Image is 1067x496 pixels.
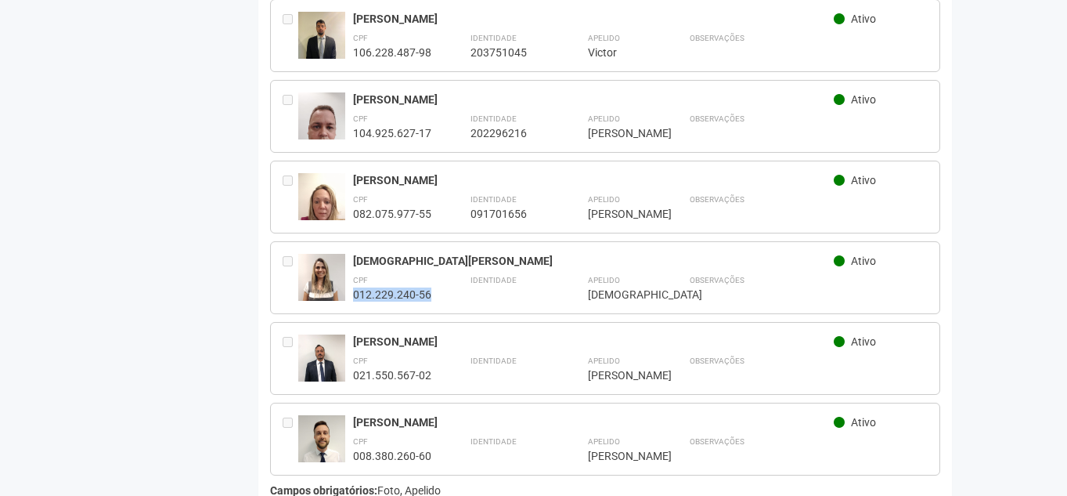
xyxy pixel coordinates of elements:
[588,114,620,123] strong: Apelido
[588,195,620,204] strong: Apelido
[298,173,345,236] img: user.jpg
[353,254,834,268] div: [DEMOGRAPHIC_DATA][PERSON_NAME]
[353,45,431,60] div: 106.228.487-98
[690,195,744,204] strong: Observações
[353,368,431,382] div: 021.550.567-02
[353,357,368,365] strong: CPF
[353,173,834,187] div: [PERSON_NAME]
[353,207,431,221] div: 082.075.977-55
[298,254,345,302] img: user.jpg
[588,45,651,60] div: Victor
[353,276,368,284] strong: CPF
[470,207,549,221] div: 091701656
[588,357,620,365] strong: Apelido
[851,335,876,348] span: Ativo
[588,288,651,302] div: [DEMOGRAPHIC_DATA]
[283,92,298,140] div: Entre em contato com a Aministração para solicitar o cancelamento ou 2a via
[690,276,744,284] strong: Observações
[353,126,431,140] div: 104.925.627-17
[690,114,744,123] strong: Observações
[470,34,517,42] strong: Identidade
[470,276,517,284] strong: Identidade
[690,357,744,365] strong: Observações
[588,368,651,382] div: [PERSON_NAME]
[353,195,368,204] strong: CPF
[470,114,517,123] strong: Identidade
[851,174,876,186] span: Ativo
[283,335,298,382] div: Entre em contato com a Aministração para solicitar o cancelamento ou 2a via
[470,126,549,140] div: 202296216
[851,93,876,106] span: Ativo
[353,437,368,446] strong: CPF
[283,12,298,60] div: Entre em contato com a Aministração para solicitar o cancelamento ou 2a via
[851,416,876,429] span: Ativo
[298,92,345,176] img: user.jpg
[298,335,345,382] img: user.jpg
[588,34,620,42] strong: Apelido
[298,415,345,478] img: user.jpg
[283,254,298,302] div: Entre em contato com a Aministração para solicitar o cancelamento ou 2a via
[588,437,620,446] strong: Apelido
[690,437,744,446] strong: Observações
[851,255,876,267] span: Ativo
[690,34,744,42] strong: Observações
[353,415,834,429] div: [PERSON_NAME]
[588,207,651,221] div: [PERSON_NAME]
[353,92,834,107] div: [PERSON_NAME]
[298,12,345,67] img: user.jpg
[353,34,368,42] strong: CPF
[353,335,834,349] div: [PERSON_NAME]
[283,415,298,463] div: Entre em contato com a Aministração para solicitar o cancelamento ou 2a via
[470,357,517,365] strong: Identidade
[470,437,517,446] strong: Identidade
[470,195,517,204] strong: Identidade
[353,114,368,123] strong: CPF
[353,288,431,302] div: 012.229.240-56
[283,173,298,221] div: Entre em contato com a Aministração para solicitar o cancelamento ou 2a via
[588,449,651,463] div: [PERSON_NAME]
[588,126,651,140] div: [PERSON_NAME]
[353,12,834,26] div: [PERSON_NAME]
[470,45,549,60] div: 203751045
[353,449,431,463] div: 008.380.260-60
[851,13,876,25] span: Ativo
[588,276,620,284] strong: Apelido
